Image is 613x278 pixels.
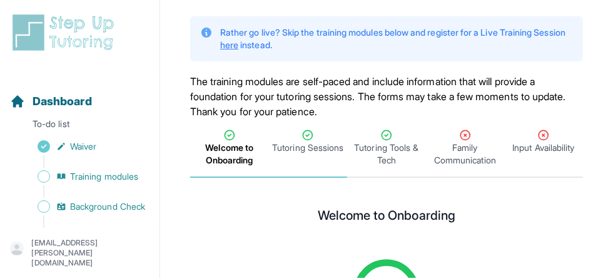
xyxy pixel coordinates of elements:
[70,200,145,213] span: Background Check
[70,170,138,183] span: Training modules
[190,74,583,119] p: The training modules are self-paced and include information that will provide a foundation for yo...
[220,39,238,50] a: here
[10,138,160,155] a: Waiver
[10,13,121,53] img: logo
[513,142,575,154] span: Input Availability
[10,93,92,110] a: Dashboard
[5,73,155,115] button: Dashboard
[31,238,149,268] p: [EMAIL_ADDRESS][PERSON_NAME][DOMAIN_NAME]
[220,26,573,51] p: Rather go live? Skip the training modules below and register for a Live Training Session instead.
[33,93,92,110] span: Dashboard
[350,142,423,167] span: Tutoring Tools & Tech
[428,142,502,167] span: Family Communication
[190,119,583,178] nav: Tabs
[10,238,149,268] button: [EMAIL_ADDRESS][PERSON_NAME][DOMAIN_NAME]
[318,208,455,228] h2: Welcome to Onboarding
[272,142,343,154] span: Tutoring Sessions
[70,140,96,153] span: Waiver
[10,168,160,185] a: Training modules
[193,142,266,167] span: Welcome to Onboarding
[5,118,155,135] p: To-do list
[10,198,160,215] a: Background Check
